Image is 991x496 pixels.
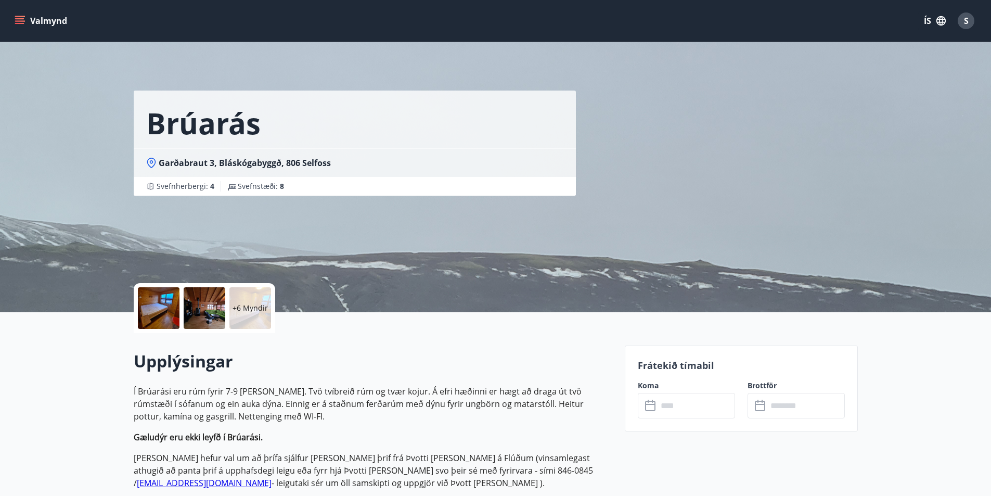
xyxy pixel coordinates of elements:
[134,452,612,489] p: [PERSON_NAME] hefur val um að þrífa sjálfur [PERSON_NAME] þrif frá Þvotti [PERSON_NAME] á Flúðum ...
[638,359,845,372] p: Frátekið tímabil
[280,181,284,191] span: 8
[137,477,272,489] a: [EMAIL_ADDRESS][DOMAIN_NAME]
[964,15,969,27] span: S
[748,380,845,391] label: Brottför
[134,431,263,443] strong: Gæludýr eru ekki leyfð í Brúarási.
[146,103,261,143] h1: Brúarás
[12,11,71,30] button: menu
[210,181,214,191] span: 4
[134,350,612,373] h2: Upplýsingar
[134,385,612,423] p: Í Brúarási eru rúm fyrir 7-9 [PERSON_NAME]. Tvö tvíbreið rúm og tvær kojur. Á efri hæðinni er hæg...
[918,11,951,30] button: ÍS
[157,181,214,192] span: Svefnherbergi :
[954,8,979,33] button: S
[159,157,331,169] span: Garðabraut 3, Bláskógabyggð, 806 Selfoss
[233,303,268,313] p: +6 Myndir
[238,181,284,192] span: Svefnstæði :
[638,380,735,391] label: Koma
